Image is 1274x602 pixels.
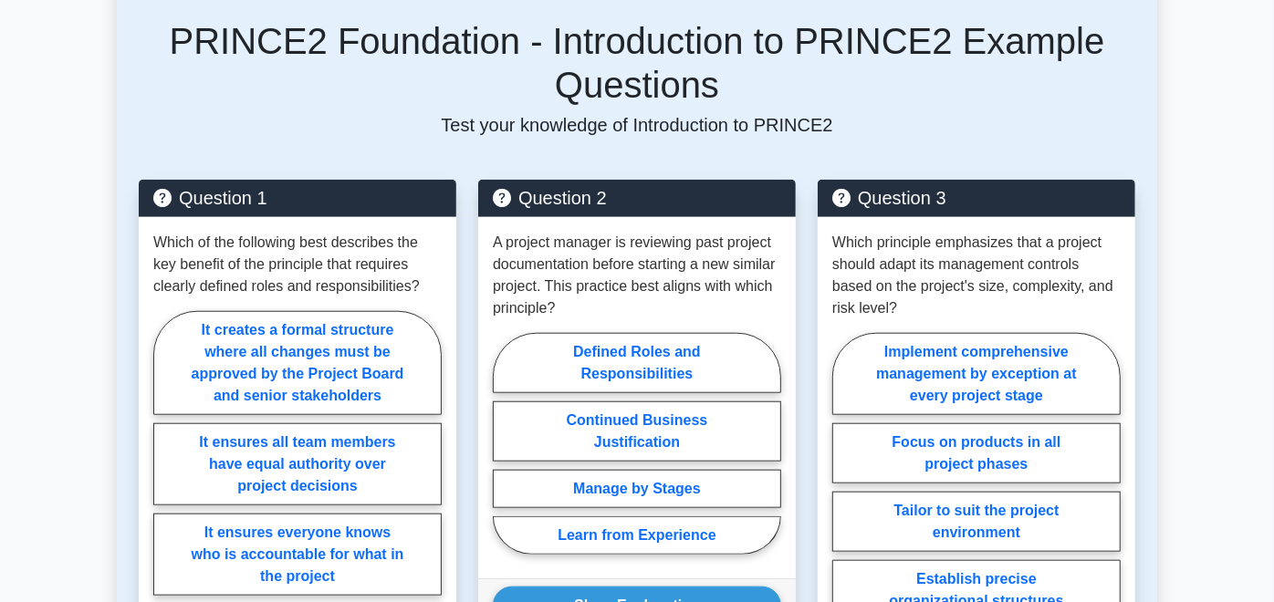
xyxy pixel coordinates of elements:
[832,423,1121,483] label: Focus on products in all project phases
[139,114,1135,136] p: Test your knowledge of Introduction to PRINCE2
[832,492,1121,552] label: Tailor to suit the project environment
[493,187,781,209] h5: Question 2
[153,514,442,596] label: It ensures everyone knows who is accountable for what in the project
[493,401,781,462] label: Continued Business Justification
[493,516,781,555] label: Learn from Experience
[153,423,442,505] label: It ensures all team members have equal authority over project decisions
[493,470,781,508] label: Manage by Stages
[139,19,1135,107] h5: PRINCE2 Foundation - Introduction to PRINCE2 Example Questions
[493,333,781,393] label: Defined Roles and Responsibilities
[832,333,1121,415] label: Implement comprehensive management by exception at every project stage
[153,232,442,297] p: Which of the following best describes the key benefit of the principle that requires clearly defi...
[832,187,1121,209] h5: Question 3
[493,232,781,319] p: A project manager is reviewing past project documentation before starting a new similar project. ...
[153,311,442,415] label: It creates a formal structure where all changes must be approved by the Project Board and senior ...
[832,232,1121,319] p: Which principle emphasizes that a project should adapt its management controls based on the proje...
[153,187,442,209] h5: Question 1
